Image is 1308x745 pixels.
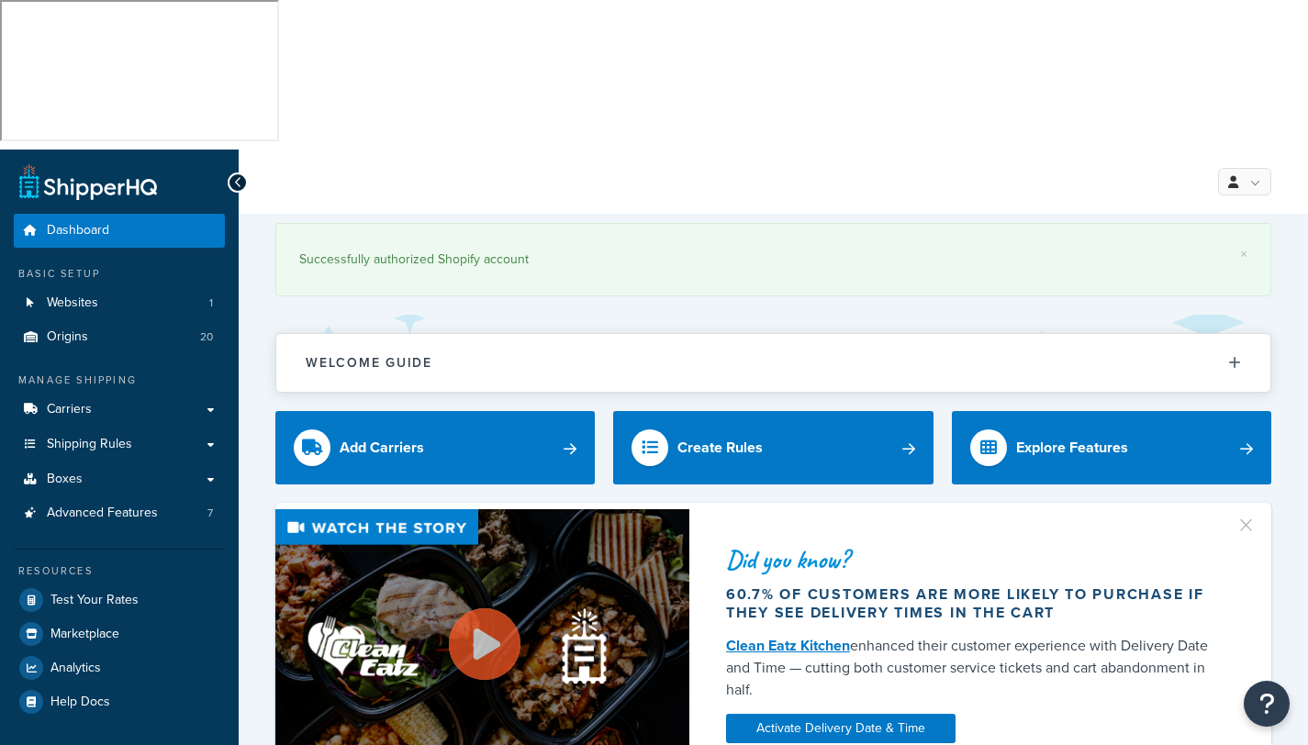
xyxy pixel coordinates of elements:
span: Advanced Features [47,506,158,521]
div: 60.7% of customers are more likely to purchase if they see delivery times in the cart [726,585,1227,622]
a: Add Carriers [275,411,595,484]
span: Boxes [47,472,83,487]
span: Websites [47,295,98,311]
span: 7 [207,506,213,521]
a: Clean Eatz Kitchen [726,635,850,656]
a: Advanced Features7 [14,496,225,530]
button: Welcome Guide [276,334,1270,392]
a: Dashboard [14,214,225,248]
div: Basic Setup [14,266,225,282]
div: Create Rules [677,435,763,461]
h2: Welcome Guide [306,356,432,370]
span: Carriers [47,402,92,417]
button: Open Resource Center [1244,681,1290,727]
span: Origins [47,329,88,345]
span: Dashboard [47,223,109,239]
div: Did you know? [726,547,1227,573]
a: Activate Delivery Date & Time [726,714,956,743]
span: Help Docs [50,695,110,710]
a: Origins20 [14,320,225,354]
a: Help Docs [14,685,225,718]
a: Analytics [14,651,225,684]
div: Successfully authorized Shopify account [299,247,1247,272]
a: Carriers [14,393,225,427]
a: Boxes [14,462,225,496]
span: Analytics [50,661,101,676]
a: Websites1 [14,286,225,320]
li: Advanced Features [14,496,225,530]
div: Resources [14,563,225,579]
a: Marketplace [14,617,225,650]
span: Test Your Rates [50,593,139,608]
a: Create Rules [613,411,933,484]
a: Test Your Rates [14,584,225,617]
a: Explore Features [952,411,1271,484]
span: Shipping Rules [47,437,132,452]
li: Websites [14,286,225,320]
span: 1 [209,295,213,311]
div: enhanced their customer experience with Delivery Date and Time — cutting both customer service ti... [726,635,1227,701]
div: Manage Shipping [14,372,225,388]
a: Shipping Rules [14,428,225,461]
li: Origins [14,320,225,354]
a: × [1240,247,1247,261]
div: Add Carriers [340,435,424,461]
span: 20 [200,329,213,345]
div: Explore Features [1016,435,1128,461]
span: Marketplace [50,627,119,642]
